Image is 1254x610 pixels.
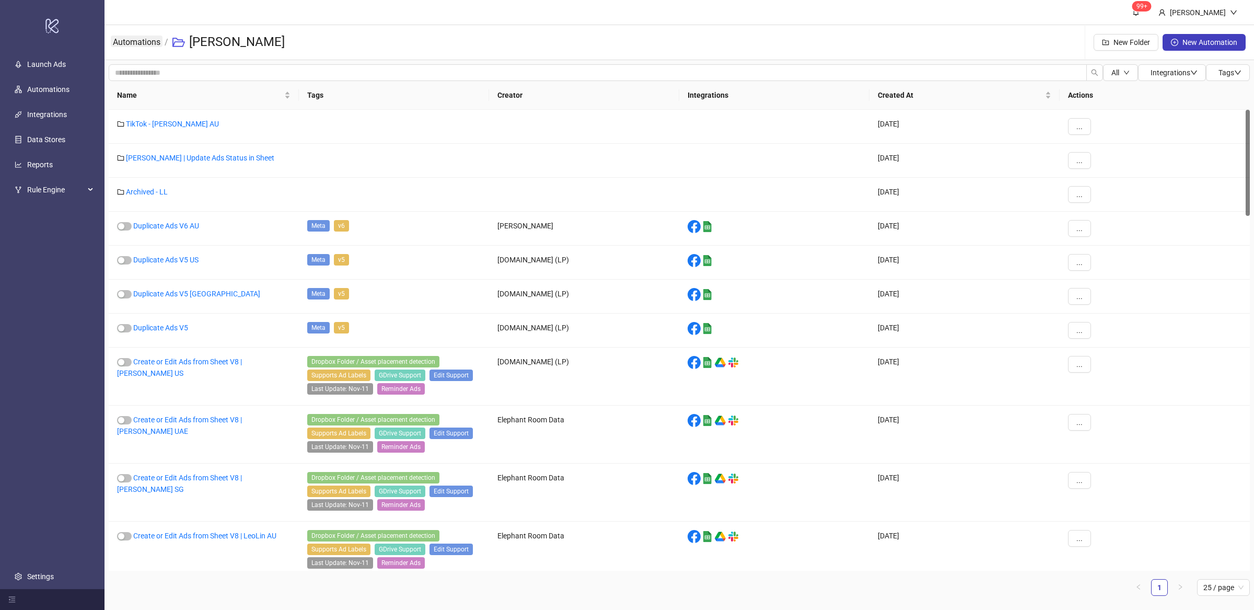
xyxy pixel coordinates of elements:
[307,530,439,542] span: Dropbox Folder / Asset placement detection
[334,322,349,333] span: v5
[1068,254,1091,271] button: ...
[27,60,66,68] a: Launch Ads
[1130,579,1147,596] button: left
[1234,69,1241,76] span: down
[1076,534,1083,543] span: ...
[307,486,370,497] span: Supports Ad Labels
[1076,122,1083,131] span: ...
[869,110,1060,144] div: [DATE]
[1076,190,1083,199] span: ...
[869,178,1060,212] div: [DATE]
[307,288,330,300] span: Meta
[1203,580,1244,595] span: 25 / page
[489,314,679,348] div: [DOMAIN_NAME] (LP)
[307,254,330,266] span: Meta
[1076,258,1083,267] span: ...
[1166,7,1230,18] div: [PERSON_NAME]
[1163,34,1246,51] button: New Automation
[15,186,22,193] span: fork
[307,370,370,381] span: Supports Ad Labels
[307,428,370,439] span: Supports Ad Labels
[307,322,330,333] span: Meta
[377,441,425,453] span: Reminder Ads
[869,212,1060,246] div: [DATE]
[1172,579,1189,596] button: right
[1206,64,1250,81] button: Tagsdown
[1171,39,1178,46] span: plus-circle
[429,428,473,439] span: Edit Support
[489,212,679,246] div: [PERSON_NAME]
[126,154,274,162] a: [PERSON_NAME] | Update Ads Status in Sheet
[869,314,1060,348] div: [DATE]
[117,120,124,128] span: folder
[1068,288,1091,305] button: ...
[1076,360,1083,369] span: ...
[1068,186,1091,203] button: ...
[869,280,1060,314] div: [DATE]
[133,324,188,332] a: Duplicate Ads V5
[334,288,349,300] span: v5
[307,356,439,367] span: Dropbox Folder / Asset placement detection
[1068,414,1091,431] button: ...
[489,81,679,110] th: Creator
[489,246,679,280] div: [DOMAIN_NAME] (LP)
[1068,356,1091,373] button: ...
[375,428,425,439] span: GDrive Support
[1068,322,1091,339] button: ...
[1094,34,1158,51] button: New Folder
[126,120,219,128] a: TikTok - [PERSON_NAME] AU
[27,135,65,144] a: Data Stores
[878,89,1043,101] span: Created At
[133,532,276,540] a: Create or Edit Ads from Sheet V8 | LeoLin AU
[375,486,425,497] span: GDrive Support
[489,406,679,464] div: Elephant Room Data
[869,406,1060,464] div: [DATE]
[1076,476,1083,485] span: ...
[1076,292,1083,301] span: ...
[133,290,260,298] a: Duplicate Ads V5 [GEOGRAPHIC_DATA]
[307,220,330,232] span: Meta
[1102,39,1109,46] span: folder-add
[489,522,679,580] div: Elephant Room Data
[117,154,124,162] span: folder
[1218,68,1241,77] span: Tags
[307,383,373,395] span: Last Update: Nov-11
[869,522,1060,580] div: [DATE]
[307,499,373,511] span: Last Update: Nov-11
[489,280,679,314] div: [DOMAIN_NAME] (LP)
[869,464,1060,522] div: [DATE]
[377,499,425,511] span: Reminder Ads
[334,254,349,266] span: v5
[1132,1,1152,11] sup: 1443
[117,416,242,435] a: Create or Edit Ads from Sheet V8 | [PERSON_NAME] UAE
[299,81,489,110] th: Tags
[429,486,473,497] span: Edit Support
[1068,152,1091,169] button: ...
[377,383,425,395] span: Reminder Ads
[377,557,425,569] span: Reminder Ads
[1076,418,1083,427] span: ...
[869,81,1060,110] th: Created At
[375,370,425,381] span: GDrive Support
[1060,81,1250,110] th: Actions
[307,472,439,484] span: Dropbox Folder / Asset placement detection
[1190,69,1198,76] span: down
[1123,70,1130,76] span: down
[117,358,242,377] a: Create or Edit Ads from Sheet V8 | [PERSON_NAME] US
[1091,69,1098,76] span: search
[189,34,285,51] h3: [PERSON_NAME]
[1076,156,1083,165] span: ...
[307,441,373,453] span: Last Update: Nov-11
[1068,530,1091,547] button: ...
[27,110,67,119] a: Integrations
[27,179,85,200] span: Rule Engine
[429,370,473,381] span: Edit Support
[489,464,679,522] div: Elephant Room Data
[334,220,349,232] span: v6
[1068,472,1091,489] button: ...
[1113,38,1150,47] span: New Folder
[869,144,1060,178] div: [DATE]
[133,256,199,264] a: Duplicate Ads V5 US
[375,544,425,555] span: GDrive Support
[27,85,69,94] a: Automations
